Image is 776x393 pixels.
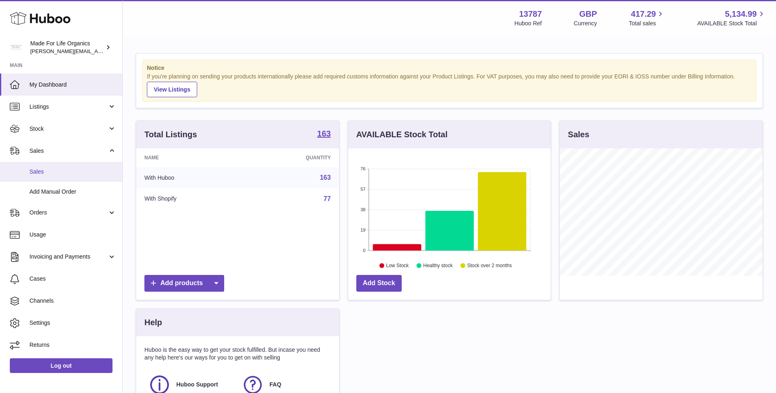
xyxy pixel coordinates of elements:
td: With Huboo [136,167,245,188]
span: [PERSON_NAME][EMAIL_ADDRESS][PERSON_NAME][DOMAIN_NAME] [30,48,208,54]
div: If you're planning on sending your products internationally please add required customs informati... [147,73,752,97]
span: Sales [29,147,108,155]
img: geoff.winwood@madeforlifeorganics.com [10,41,22,54]
td: With Shopify [136,188,245,210]
a: 5,134.99 AVAILABLE Stock Total [697,9,766,27]
h3: AVAILABLE Stock Total [356,129,448,140]
span: 5,134.99 [725,9,757,20]
a: Add products [144,275,224,292]
text: 0 [363,248,365,253]
span: Orders [29,209,108,217]
h3: Sales [568,129,589,140]
span: Total sales [629,20,665,27]
strong: 13787 [519,9,542,20]
strong: Notice [147,64,752,72]
text: 76 [360,166,365,171]
h3: Help [144,317,162,328]
strong: 163 [317,130,331,138]
th: Name [136,148,245,167]
span: Sales [29,168,116,176]
span: Settings [29,319,116,327]
span: Cases [29,275,116,283]
span: Huboo Support [176,381,218,389]
span: Channels [29,297,116,305]
span: AVAILABLE Stock Total [697,20,766,27]
div: Made For Life Organics [30,40,104,55]
th: Quantity [245,148,339,167]
span: Invoicing and Payments [29,253,108,261]
span: My Dashboard [29,81,116,89]
a: 163 [320,174,331,181]
span: 417.29 [631,9,656,20]
span: FAQ [270,381,281,389]
text: Low Stock [386,263,409,268]
text: 38 [360,207,365,212]
strong: GBP [579,9,597,20]
text: Healthy stock [423,263,453,268]
a: Add Stock [356,275,402,292]
span: Returns [29,341,116,349]
span: Add Manual Order [29,188,116,196]
span: Listings [29,103,108,111]
span: Usage [29,231,116,239]
p: Huboo is the easy way to get your stock fulfilled. But incase you need any help here's our ways f... [144,346,331,362]
text: Stock over 2 months [467,263,512,268]
a: 163 [317,130,331,139]
h3: Total Listings [144,129,197,140]
div: Currency [574,20,597,27]
div: Huboo Ref [515,20,542,27]
span: Stock [29,125,108,133]
a: Log out [10,358,112,373]
a: View Listings [147,82,197,97]
text: 57 [360,187,365,192]
text: 19 [360,228,365,232]
a: 77 [324,195,331,202]
a: 417.29 Total sales [629,9,665,27]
